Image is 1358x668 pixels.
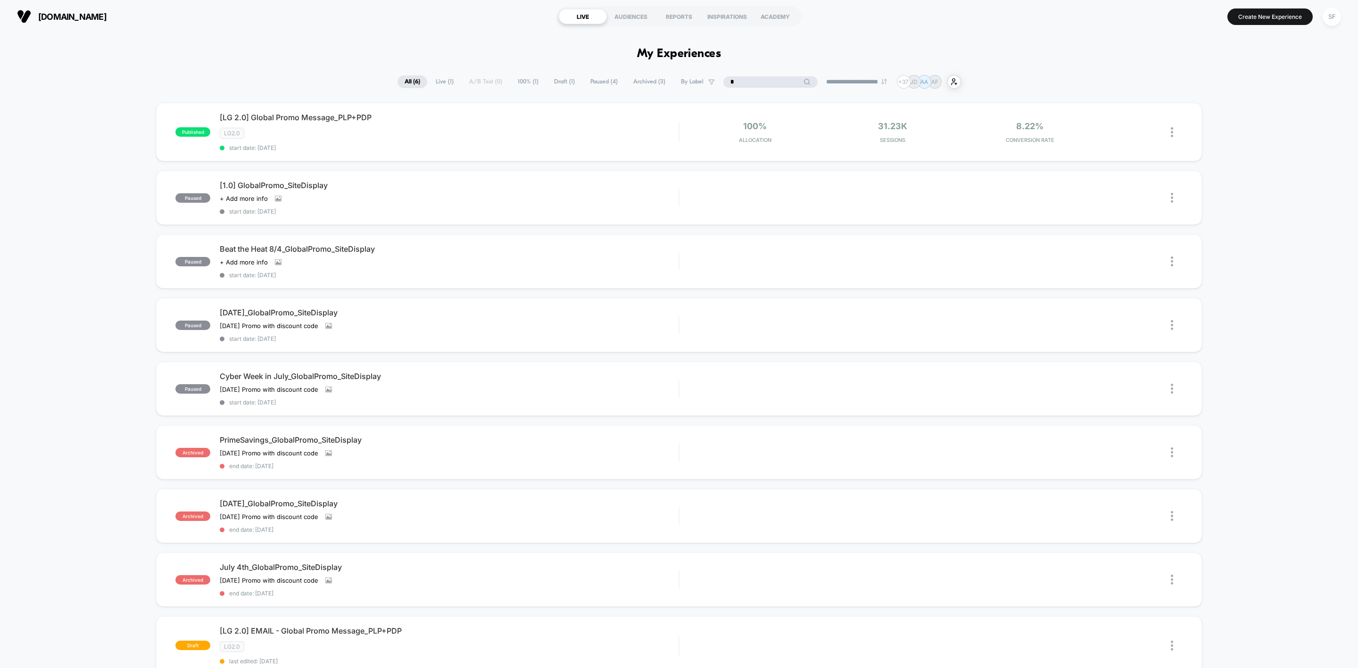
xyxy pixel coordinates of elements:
span: Archived ( 3 ) [626,75,672,88]
span: end date: [DATE] [220,462,679,470]
span: Cyber Week in July_GlobalPromo_SiteDisplay [220,371,679,381]
span: paused [175,384,210,394]
span: start date: [DATE] [220,208,679,215]
img: close [1171,384,1173,394]
span: Live ( 1 ) [429,75,461,88]
span: 31.23k [878,121,907,131]
div: AUDIENCES [607,9,655,24]
span: Beat the Heat 8/4_GlobalPromo_SiteDisplay [220,244,679,254]
span: 100% ( 1 ) [511,75,546,88]
span: CONVERSION RATE [964,137,1096,143]
span: 8.22% [1016,121,1043,131]
img: close [1171,193,1173,203]
span: paused [175,321,210,330]
p: AA [920,78,928,85]
div: LIVE [559,9,607,24]
img: Visually logo [17,9,31,24]
button: Create New Experience [1227,8,1313,25]
span: [DATE] Promo with discount code [220,577,318,584]
div: INSPIRATIONS [703,9,751,24]
img: close [1171,320,1173,330]
span: Paused ( 4 ) [583,75,625,88]
span: paused [175,257,210,266]
span: [1.0] GlobalPromo_SiteDisplay [220,181,679,190]
button: SF [1320,7,1344,26]
span: 100% [743,121,767,131]
span: [DATE]_GlobalPromo_SiteDisplay [220,308,679,317]
span: [DATE] Promo with discount code [220,449,318,457]
span: [LG 2.0] EMAIL - Global Promo Message_PLP+PDP [220,626,679,635]
h1: My Experiences [637,47,721,61]
span: + Add more info [220,258,268,266]
img: close [1171,641,1173,651]
span: end date: [DATE] [220,526,679,533]
div: + 37 [897,75,911,89]
div: ACADEMY [751,9,799,24]
img: close [1171,447,1173,457]
img: end [881,79,887,84]
span: archived [175,575,210,585]
span: July 4th_GlobalPromo_SiteDisplay [220,562,679,572]
span: end date: [DATE] [220,590,679,597]
span: last edited: [DATE] [220,658,679,665]
span: LG2.0 [220,128,244,139]
img: close [1171,575,1173,585]
p: AF [931,78,938,85]
span: draft [175,641,210,650]
div: REPORTS [655,9,703,24]
button: [DOMAIN_NAME] [14,9,109,24]
span: archived [175,448,210,457]
span: Sessions [826,137,959,143]
span: Allocation [739,137,771,143]
img: close [1171,127,1173,137]
span: archived [175,511,210,521]
span: published [175,127,210,137]
span: + Add more info [220,195,268,202]
span: Draft ( 1 ) [547,75,582,88]
span: By Label [681,78,704,85]
span: [DATE] Promo with discount code [220,386,318,393]
span: start date: [DATE] [220,272,679,279]
span: [LG 2.0] Global Promo Message_PLP+PDP [220,113,679,122]
img: close [1171,511,1173,521]
span: start date: [DATE] [220,144,679,151]
span: [DATE] Promo with discount code [220,513,318,520]
span: start date: [DATE] [220,335,679,342]
span: [DATE]_GlobalPromo_SiteDisplay [220,499,679,508]
span: LG2.0 [220,641,244,652]
span: All ( 6 ) [397,75,427,88]
img: close [1171,256,1173,266]
span: PrimeSavings_GlobalPromo_SiteDisplay [220,435,679,445]
span: [DOMAIN_NAME] [38,12,107,22]
span: start date: [DATE] [220,399,679,406]
p: JD [910,78,918,85]
div: SF [1323,8,1341,26]
span: [DATE] Promo with discount code [220,322,318,330]
span: paused [175,193,210,203]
